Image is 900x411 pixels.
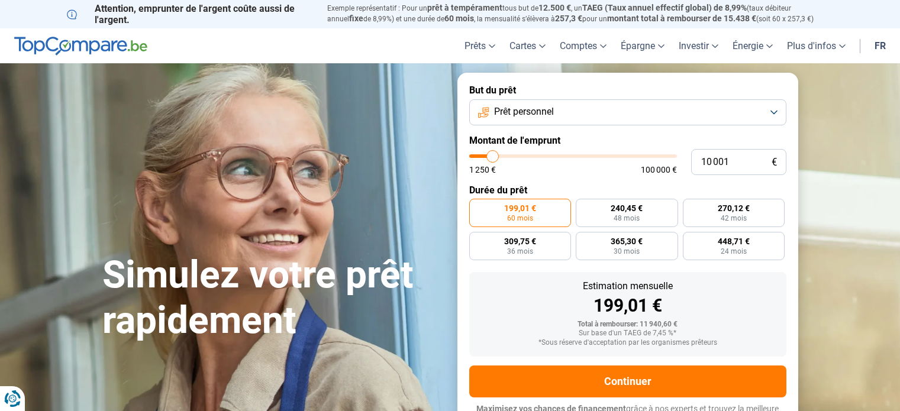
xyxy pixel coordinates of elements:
[607,14,756,23] span: montant total à rembourser de 15.438 €
[67,3,313,25] p: Attention, emprunter de l'argent coûte aussi de l'argent.
[502,28,553,63] a: Cartes
[611,237,643,245] span: 365,30 €
[494,105,554,118] span: Prêt personnel
[614,248,640,255] span: 30 mois
[507,215,533,222] span: 60 mois
[780,28,853,63] a: Plus d'infos
[444,14,474,23] span: 60 mois
[721,215,747,222] span: 42 mois
[614,215,640,222] span: 48 mois
[469,135,786,146] label: Montant de l'emprunt
[507,248,533,255] span: 36 mois
[582,3,747,12] span: TAEG (Taux annuel effectif global) de 8,99%
[479,339,777,347] div: *Sous réserve d'acceptation par les organismes prêteurs
[614,28,672,63] a: Épargne
[772,157,777,167] span: €
[469,85,786,96] label: But du prêt
[469,365,786,397] button: Continuer
[538,3,571,12] span: 12.500 €
[349,14,363,23] span: fixe
[469,166,496,174] span: 1 250 €
[721,248,747,255] span: 24 mois
[479,321,777,329] div: Total à rembourser: 11 940,60 €
[725,28,780,63] a: Énergie
[641,166,677,174] span: 100 000 €
[867,28,893,63] a: fr
[611,204,643,212] span: 240,45 €
[479,281,777,291] div: Estimation mensuelle
[553,28,614,63] a: Comptes
[504,237,536,245] span: 309,75 €
[457,28,502,63] a: Prêts
[718,237,750,245] span: 448,71 €
[555,14,582,23] span: 257,3 €
[327,3,834,24] p: Exemple représentatif : Pour un tous but de , un (taux débiteur annuel de 8,99%) et une durée de ...
[14,37,147,56] img: TopCompare
[718,204,750,212] span: 270,12 €
[504,204,536,212] span: 199,01 €
[469,99,786,125] button: Prêt personnel
[469,185,786,196] label: Durée du prêt
[672,28,725,63] a: Investir
[427,3,502,12] span: prêt à tempérament
[479,297,777,315] div: 199,01 €
[479,329,777,338] div: Sur base d'un TAEG de 7,45 %*
[102,253,443,344] h1: Simulez votre prêt rapidement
